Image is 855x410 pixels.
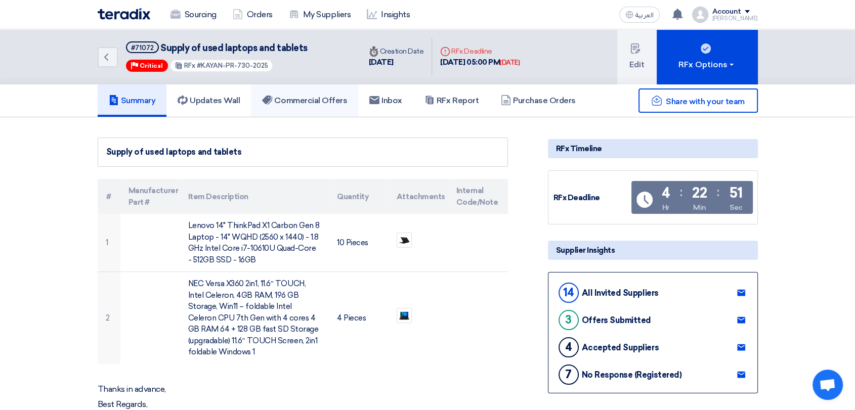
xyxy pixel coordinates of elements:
[197,62,268,69] span: #KAYAN-PR-730-2025
[413,84,490,117] a: RFx Report
[140,62,163,69] span: Critical
[162,4,225,26] a: Sourcing
[397,235,411,246] img: WhatsApp_Image__at__PM_1755496522522.jpeg
[440,57,520,68] div: [DATE] 05:00 PM
[131,44,154,51] div: #71072
[619,7,660,23] button: العربية
[553,192,629,204] div: RFx Deadline
[225,4,281,26] a: Orders
[582,288,659,298] div: All Invited Suppliers
[548,139,758,158] div: RFx Timeline
[98,84,167,117] a: Summary
[98,8,150,20] img: Teradix logo
[109,96,156,106] h5: Summary
[178,96,240,106] h5: Updates Wall
[369,46,424,57] div: Creation Date
[180,272,329,364] td: NEC Versa X360 2in1, 11.6″ TOUCH, Intel Celeron, 4GB RAM, 196 GB Storage, Win11 – foldable Intel ...
[548,241,758,260] div: Supplier Insights
[617,29,657,84] button: Edit
[329,214,389,272] td: 10 Pieces
[582,315,651,325] div: Offers Submitted
[559,310,579,330] div: 3
[680,183,682,201] div: :
[635,12,654,19] span: العربية
[448,179,508,214] th: Internal Code/Note
[329,272,389,364] td: 4 Pieces
[120,179,180,214] th: Manufacturer Part #
[251,84,358,117] a: Commercial Offers
[692,7,708,23] img: profile_test.png
[501,96,576,106] h5: Purchase Orders
[559,283,579,303] div: 14
[126,41,308,54] h5: Supply of used laptops and tablets
[389,179,448,214] th: Attachments
[717,183,719,201] div: :
[358,84,413,117] a: Inbox
[440,46,520,57] div: RFx Deadline
[98,384,508,394] p: Thanks in advance,
[730,186,743,200] div: 51
[582,370,681,380] div: No Response (Registered)
[180,179,329,214] th: Item Description
[678,59,736,71] div: RFx Options
[98,179,120,214] th: #
[661,186,670,200] div: 4
[166,84,251,117] a: Updates Wall
[424,96,479,106] h5: RFx Report
[559,337,579,357] div: 4
[692,186,707,200] div: 22
[559,365,579,385] div: 7
[490,84,587,117] a: Purchase Orders
[180,214,329,272] td: Lenovo 14" ThinkPad X1 Carbon Gen 8 Laptop - 14" WQHD (2560 x 1440) - 1.8 GHz Intel Core i7-10610...
[98,399,508,409] p: Best Regards,
[712,16,758,21] div: [PERSON_NAME]
[657,29,758,84] button: RFx Options
[359,4,418,26] a: Insights
[500,58,520,68] div: [DATE]
[262,96,347,106] h5: Commercial Offers
[730,202,742,213] div: Sec
[369,57,424,68] div: [DATE]
[397,310,411,321] img: WhatsApp_Image__at__PM_1755496526735.jpeg
[329,179,389,214] th: Quantity
[98,214,120,272] td: 1
[666,97,744,106] span: Share with your team
[813,370,843,400] a: Open chat
[582,343,659,352] div: Accepted Suppliers
[662,202,669,213] div: Hr
[160,42,308,54] span: Supply of used laptops and tablets
[106,146,499,158] div: Supply of used laptops and tablets
[184,62,195,69] span: RFx
[712,8,741,16] div: Account
[693,202,706,213] div: Min
[281,4,359,26] a: My Suppliers
[98,272,120,364] td: 2
[369,96,402,106] h5: Inbox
